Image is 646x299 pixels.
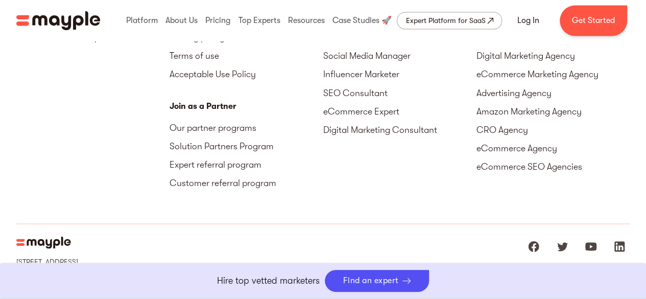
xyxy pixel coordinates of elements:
[323,47,476,65] a: Social Media Manager
[405,14,485,27] div: Expert Platform for SaaS
[476,83,630,102] a: Advertising Agency
[170,118,323,136] a: Our partner programs
[323,120,476,139] a: Digital Marketing Consultant
[505,8,552,33] a: Log In
[170,100,323,112] div: Join as a Partner
[16,11,100,30] a: home
[124,4,160,37] div: Platform
[609,236,630,257] a: Mayple at LinkedIn
[476,139,630,157] a: eCommerce Agency
[170,136,323,155] a: Solution Partners Program
[397,12,502,29] a: Expert Platform for SaaS
[170,65,323,83] a: Acceptable Use Policy
[285,4,327,37] div: Resources
[552,236,572,257] a: Mayple at Twitter
[170,173,323,192] a: Customer referral program
[476,47,630,65] a: Digital Marketing Agency
[170,47,323,65] a: Terms of use
[560,5,627,36] a: Get Started
[523,236,544,257] a: Mayple at Facebook
[476,65,630,83] a: eCommerce Marketing Agency
[581,236,601,257] a: Mayple at Youtube
[528,240,540,252] img: facebook logo
[476,120,630,139] a: CRO Agency
[476,102,630,120] a: Amazon Marketing Agency
[236,4,283,37] div: Top Experts
[476,157,630,175] a: eCommerce SEO Agencies
[16,257,179,287] div: [STREET_ADDRESS] [US_STATE][GEOGRAPHIC_DATA] [PERSON_NAME][STREET_ADDRESS]
[170,155,323,173] a: Expert referral program
[323,83,476,102] a: SEO Consultant
[585,240,597,252] img: youtube logo
[323,102,476,120] a: eCommerce Expert
[16,11,100,30] img: Mayple logo
[556,240,568,252] img: twitter logo
[163,4,200,37] div: About Us
[16,236,71,248] img: Mayple Logo
[203,4,233,37] div: Pricing
[613,240,626,252] img: linkedIn
[323,65,476,83] a: Influencer Marketer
